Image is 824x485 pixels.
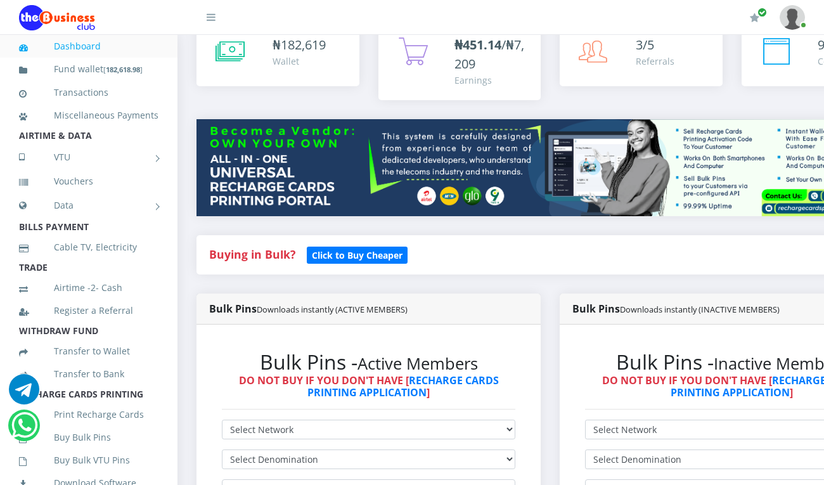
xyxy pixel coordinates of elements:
a: Chat for support [11,420,37,441]
a: ₦182,619 Wallet [196,23,359,86]
a: Transfer to Wallet [19,337,158,366]
strong: Buying in Bulk? [209,247,295,262]
a: Fund wallet[182,618.98] [19,55,158,84]
span: 3/5 [636,36,654,53]
a: Dashboard [19,32,158,61]
a: VTU [19,141,158,173]
a: Click to Buy Cheaper [307,247,408,262]
strong: DO NOT BUY IF YOU DON'T HAVE [ ] [239,373,499,399]
div: Earnings [454,74,529,87]
img: Logo [19,5,95,30]
b: Click to Buy Cheaper [312,249,402,261]
b: ₦451.14 [454,36,501,53]
span: Renew/Upgrade Subscription [757,8,767,17]
a: Cable TV, Electricity [19,233,158,262]
div: Referrals [636,55,674,68]
a: Vouchers [19,167,158,196]
a: Register a Referral [19,296,158,325]
a: Transfer to Bank [19,359,158,389]
small: Downloads instantly (INACTIVE MEMBERS) [620,304,780,315]
strong: Bulk Pins [209,302,408,316]
span: 182,619 [281,36,326,53]
b: 182,618.98 [106,65,140,74]
a: Print Recharge Cards [19,400,158,429]
div: Wallet [273,55,326,68]
a: Buy Bulk Pins [19,423,158,452]
span: /₦7,209 [454,36,524,72]
a: Buy Bulk VTU Pins [19,446,158,475]
a: Transactions [19,78,158,107]
small: Active Members [357,352,478,375]
small: [ ] [103,65,143,74]
a: RECHARGE CARDS PRINTING APPLICATION [307,373,499,399]
div: ₦ [273,36,326,55]
a: Chat for support [9,384,39,404]
a: Airtime -2- Cash [19,273,158,302]
img: User [780,5,805,30]
h2: Bulk Pins - [222,350,515,374]
a: Data [19,190,158,221]
small: Downloads instantly (ACTIVE MEMBERS) [257,304,408,315]
a: ₦451.14/₦7,209 Earnings [378,23,541,100]
i: Renew/Upgrade Subscription [750,13,759,23]
a: Miscellaneous Payments [19,101,158,130]
strong: Bulk Pins [572,302,780,316]
a: 3/5 Referrals [560,23,723,86]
